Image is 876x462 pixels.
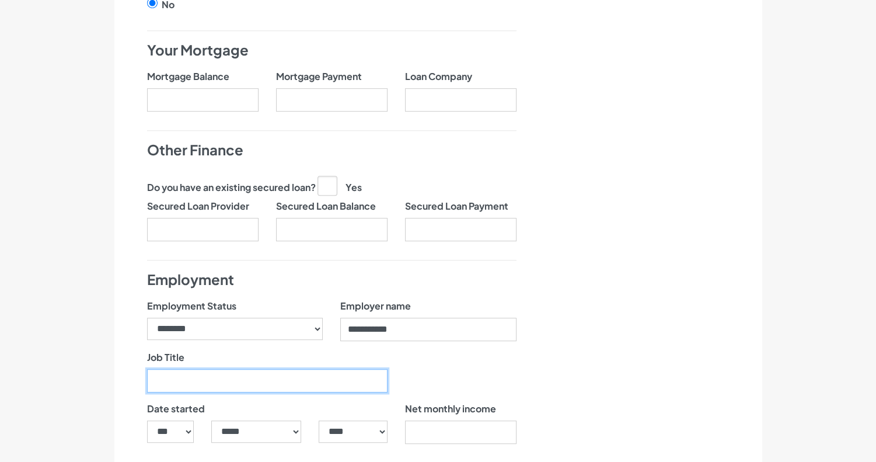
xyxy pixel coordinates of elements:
label: Job Title [147,350,184,364]
label: Mortgage Payment [276,70,362,84]
label: Do you have an existing secured loan? [147,180,316,194]
label: Secured Loan Balance [276,199,376,213]
label: Employment Status [147,299,236,313]
h4: Employment [147,270,516,290]
label: Mortgage Balance [147,70,229,84]
label: Secured Loan Payment [405,199,508,213]
label: Net monthly income [405,402,496,416]
label: Date started [147,402,205,416]
label: Yes [317,176,362,194]
h4: Other Finance [147,140,516,160]
label: Loan Company [405,70,472,84]
label: Employer name [340,299,411,313]
h4: Your Mortgage [147,40,516,60]
label: Secured Loan Provider [147,199,249,213]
